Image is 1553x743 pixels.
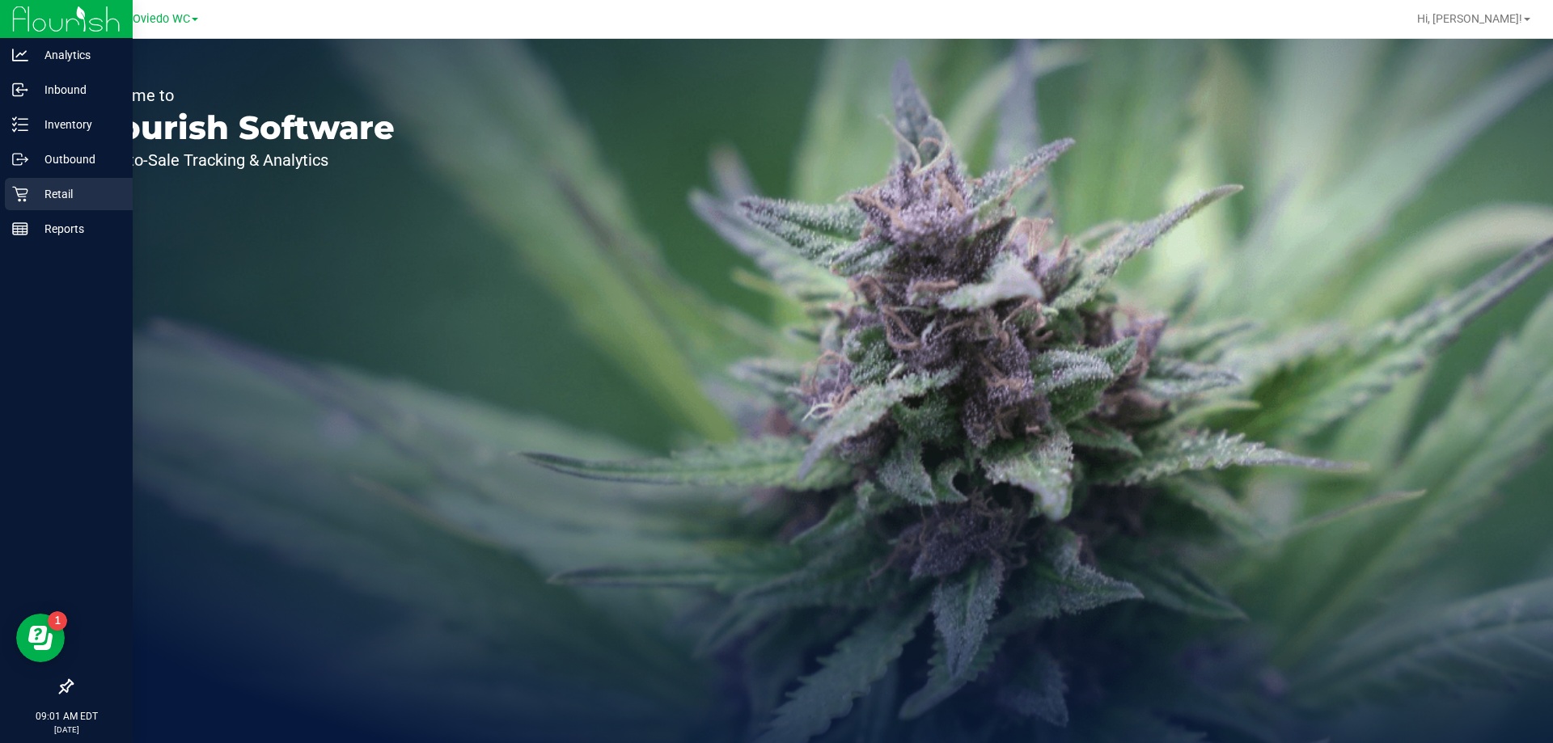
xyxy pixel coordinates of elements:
[12,47,28,63] inline-svg: Analytics
[48,611,67,631] iframe: Resource center unread badge
[16,614,65,662] iframe: Resource center
[7,709,125,724] p: 09:01 AM EDT
[28,80,125,99] p: Inbound
[12,116,28,133] inline-svg: Inventory
[12,151,28,167] inline-svg: Outbound
[133,12,190,26] span: Oviedo WC
[28,150,125,169] p: Outbound
[87,112,395,144] p: Flourish Software
[12,186,28,202] inline-svg: Retail
[28,219,125,239] p: Reports
[12,82,28,98] inline-svg: Inbound
[28,45,125,65] p: Analytics
[87,152,395,168] p: Seed-to-Sale Tracking & Analytics
[87,87,395,103] p: Welcome to
[12,221,28,237] inline-svg: Reports
[28,184,125,204] p: Retail
[7,724,125,736] p: [DATE]
[1417,12,1522,25] span: Hi, [PERSON_NAME]!
[28,115,125,134] p: Inventory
